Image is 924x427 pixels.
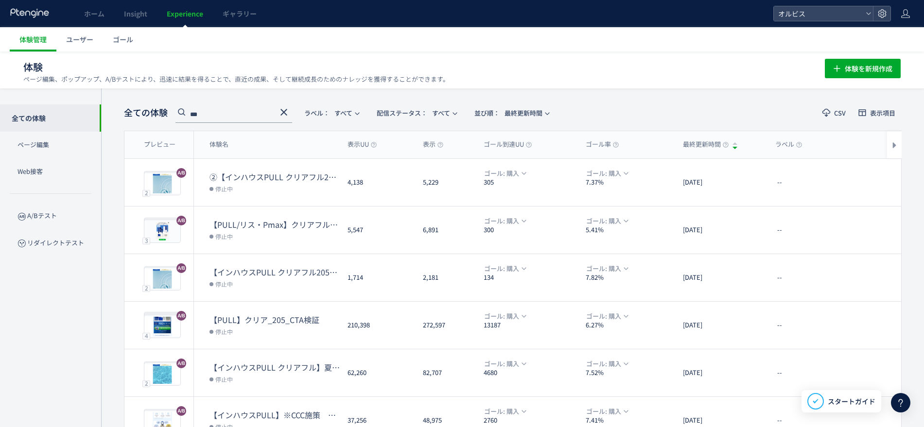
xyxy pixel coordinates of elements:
[478,216,531,226] button: ゴール: 購入
[775,6,862,21] span: オルビス
[580,406,633,417] button: ゴール: 購入
[468,105,555,120] button: 並び順：最終更新時間
[580,263,633,274] button: ゴール: 購入
[484,178,578,187] dt: 305
[144,172,180,195] img: 48611a6220ee2fed8b0a5d9949d1a63c1760009975031.jpeg
[478,406,531,417] button: ゴール: 購入
[304,108,330,118] span: ラベル：
[377,108,427,118] span: 配信ステータス​：
[777,273,782,282] span: --
[586,168,621,179] span: ゴール: 購入
[370,105,462,120] button: 配信ステータス​：すべて
[675,349,767,396] div: [DATE]
[84,9,105,18] span: ホーム
[415,159,476,206] div: 5,229
[484,273,578,282] dt: 134
[586,406,621,417] span: ゴール: 購入
[415,206,476,254] div: 6,891
[113,34,133,44] span: ゴール
[167,9,203,18] span: Experience
[124,106,168,119] span: 全ての体験
[146,222,178,240] img: 7e74b32ea53d229c71de0e2edfefa64b1760426036545.png
[816,105,852,120] button: CSV
[675,206,767,254] div: [DATE]
[484,140,532,149] span: ゴール到達UU
[415,302,476,349] div: 272,597
[478,168,531,179] button: ゴール: 購入
[580,311,633,322] button: ゴール: 購入
[23,60,803,74] h1: 体験
[586,368,675,377] dt: 7.52%
[586,416,675,425] dt: 7.41%
[586,263,621,274] span: ゴール: 購入
[683,140,729,149] span: 最終更新時間
[586,359,621,369] span: ゴール: 購入
[825,59,901,78] button: 体験を新規作成
[215,279,233,289] span: 停止中
[484,321,578,330] dt: 13187
[478,263,531,274] button: ゴール: 購入
[142,285,150,291] div: 2
[675,302,767,349] div: [DATE]
[23,75,449,84] p: ページ編集、ポップアップ、A/Bテストにより、迅速に結果を得ることで、直近の成果、そして継続成長のためのナレッジを獲得することができます。
[586,216,621,226] span: ゴール: 購入
[474,108,500,118] span: 並び順：
[586,178,675,187] dt: 7.37%
[142,237,150,244] div: 3
[215,231,233,241] span: 停止中
[484,168,519,179] span: ゴール: 購入
[215,326,233,336] span: 停止中
[845,59,892,78] span: 体験を新規作成
[340,254,415,301] div: 1,714
[142,380,150,387] div: 2
[580,359,633,369] button: ゴール: 購入
[415,349,476,396] div: 82,707
[586,321,675,330] dt: 6.27%
[209,314,340,325] dt: 【PULL】クリア_205_CTA検証
[142,332,150,339] div: 4
[209,140,228,149] span: 体験名
[215,184,233,193] span: 停止中
[423,140,443,149] span: 表示
[415,254,476,301] div: 2,181
[484,406,519,417] span: ゴール: 購入
[304,105,352,121] span: すべて
[478,359,531,369] button: ゴール: 購入
[124,9,147,18] span: Insight
[580,168,633,179] button: ゴール: 購入
[484,311,519,322] span: ゴール: 購入
[775,140,802,149] span: ラベル
[478,311,531,322] button: ゴール: 購入
[19,34,47,44] span: 体験管理
[223,9,257,18] span: ギャラリー
[777,225,782,235] span: --
[586,311,621,322] span: ゴール: 購入
[580,216,633,226] button: ゴール: 購入
[209,267,340,278] dt: 【インハウスPULL クリアフル205】PUSH勝ち反映検証① FV動画＋FV下ブロック追加＋CV
[209,410,340,421] dt: 【インハウスPULL】※CCC施策 クリアフル205 コールセンター誘導
[215,374,233,384] span: 停止中
[340,159,415,206] div: 4,138
[209,362,340,373] dt: 【インハウスPULL クリアフル】夏訴求 205
[144,140,175,149] span: プレビュー
[298,105,365,120] button: ラベル：すべて
[675,159,767,206] div: [DATE]
[777,178,782,187] span: --
[474,105,542,121] span: 最終更新時間
[586,225,675,235] dt: 5.41%
[484,359,519,369] span: ゴール: 購入
[484,368,578,377] dt: 4680
[142,189,150,196] div: 2
[340,349,415,396] div: 62,260
[209,171,340,183] dt: ②【インハウスPULL クリアフル205】PUSH勝ち反映検証 2ndCVブロックトルツメ
[675,254,767,301] div: [DATE]
[348,140,377,149] span: 表示UU
[586,140,619,149] span: ゴール率
[144,315,180,338] img: 48611a6220ee2fed8b0a5d9949d1a63c1736327401586.jpeg
[377,105,450,121] span: すべて
[340,302,415,349] div: 210,398
[484,416,578,425] dt: 2760
[144,363,180,385] img: 48611a6220ee2fed8b0a5d9949d1a63c1751344373828.jpeg
[828,396,875,407] span: スタートガイド
[484,263,519,274] span: ゴール: 購入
